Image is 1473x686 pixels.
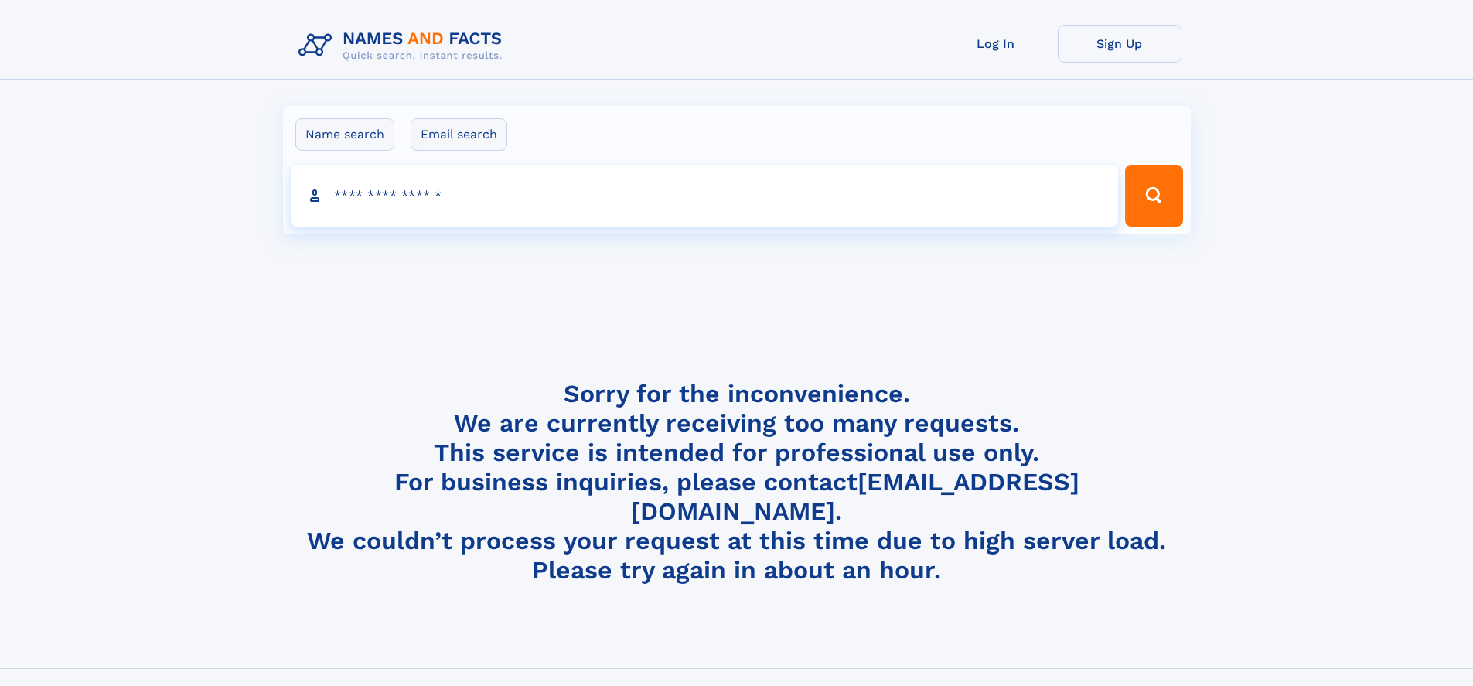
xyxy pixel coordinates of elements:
[295,118,394,151] label: Name search
[1058,25,1181,63] a: Sign Up
[291,165,1119,227] input: search input
[934,25,1058,63] a: Log In
[631,467,1079,526] a: [EMAIL_ADDRESS][DOMAIN_NAME]
[292,379,1181,585] h4: Sorry for the inconvenience. We are currently receiving too many requests. This service is intend...
[411,118,507,151] label: Email search
[1125,165,1182,227] button: Search Button
[292,25,515,67] img: Logo Names and Facts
